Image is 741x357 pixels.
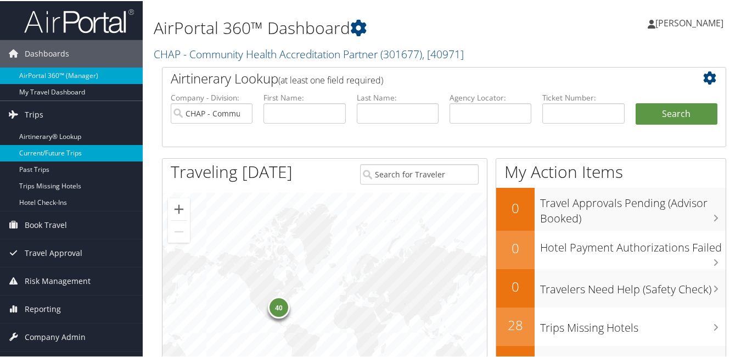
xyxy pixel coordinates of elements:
h3: Travel Approvals Pending (Advisor Booked) [540,189,726,225]
div: 40 [268,295,290,317]
a: CHAP - Community Health Accreditation Partner [154,46,464,60]
span: Travel Approval [25,238,82,266]
span: (at least one field required) [278,73,383,85]
label: Company - Division: [171,91,252,102]
h3: Trips Missing Hotels [540,314,726,334]
h2: 0 [496,198,535,216]
label: Last Name: [357,91,439,102]
a: 0Hotel Payment Authorizations Failed [496,230,726,268]
a: 0Travel Approvals Pending (Advisor Booked) [496,187,726,229]
h3: Travelers Need Help (Safety Check) [540,275,726,296]
h1: AirPortal 360™ Dashboard [154,15,541,38]
img: airportal-logo.png [24,7,134,33]
span: Book Travel [25,210,67,238]
span: , [ 40971 ] [422,46,464,60]
button: Zoom in [168,197,190,219]
button: Zoom out [168,220,190,242]
span: Dashboards [25,39,69,66]
a: 0Travelers Need Help (Safety Check) [496,268,726,306]
span: Reporting [25,294,61,322]
h2: 0 [496,276,535,295]
h3: Hotel Payment Authorizations Failed [540,233,726,254]
h1: My Action Items [496,159,726,182]
a: 28Trips Missing Hotels [496,306,726,345]
h2: 0 [496,238,535,256]
h2: 28 [496,315,535,333]
span: Risk Management [25,266,91,294]
span: [PERSON_NAME] [655,16,723,28]
label: First Name: [263,91,345,102]
h2: Airtinerary Lookup [171,68,671,87]
a: [PERSON_NAME] [648,5,734,38]
span: ( 301677 ) [380,46,422,60]
button: Search [636,102,717,124]
label: Agency Locator: [450,91,531,102]
label: Ticket Number: [542,91,624,102]
span: Trips [25,100,43,127]
h1: Traveling [DATE] [171,159,293,182]
span: Company Admin [25,322,86,350]
input: Search for Traveler [360,163,479,183]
